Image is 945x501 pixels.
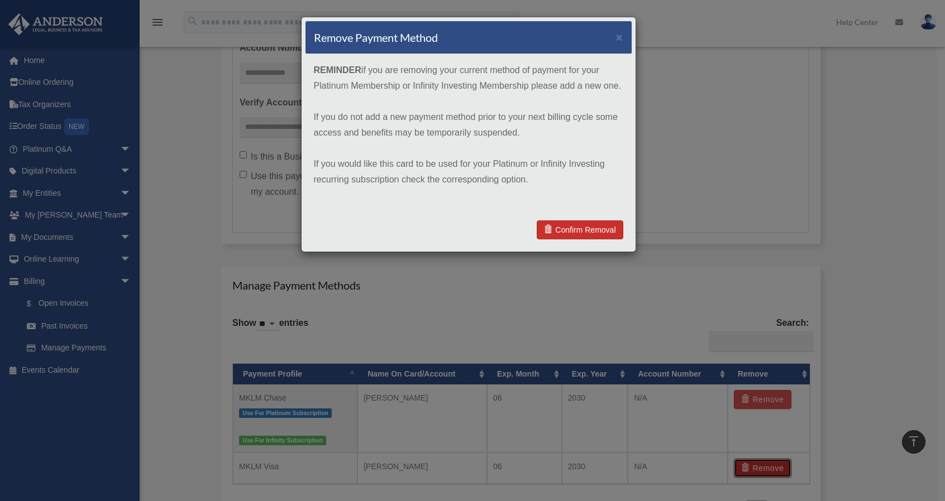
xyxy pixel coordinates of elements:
[616,31,623,43] button: ×
[314,156,623,187] p: If you would like this card to be used for your Platinum or Infinity Investing recurring subscrip...
[314,109,623,141] p: If you do not add a new payment method prior to your next billing cycle some access and benefits ...
[314,65,361,75] strong: REMINDER
[537,220,623,239] a: Confirm Removal
[314,30,438,45] h4: Remove Payment Method
[306,54,632,211] div: if you are removing your current method of payment for your Platinum Membership or Infinity Inves...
